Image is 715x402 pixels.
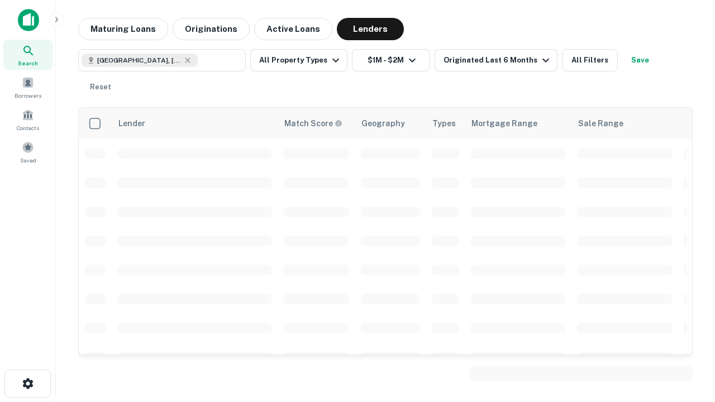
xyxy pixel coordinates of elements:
[571,108,678,139] th: Sale Range
[361,117,405,130] div: Geography
[278,108,355,139] th: Capitalize uses an advanced AI algorithm to match your search with the best lender. The match sco...
[250,49,347,71] button: All Property Types
[562,49,618,71] button: All Filters
[3,72,53,102] a: Borrowers
[173,18,250,40] button: Originations
[3,104,53,135] a: Contacts
[426,108,465,139] th: Types
[471,117,537,130] div: Mortgage Range
[3,40,53,70] a: Search
[352,49,430,71] button: $1M - $2M
[3,137,53,167] a: Saved
[284,117,340,130] h6: Match Score
[83,76,118,98] button: Reset
[659,313,715,366] iframe: Chat Widget
[444,54,552,67] div: Originated Last 6 Months
[20,156,36,165] span: Saved
[78,18,168,40] button: Maturing Loans
[18,59,38,68] span: Search
[355,108,426,139] th: Geography
[112,108,278,139] th: Lender
[284,117,342,130] div: Capitalize uses an advanced AI algorithm to match your search with the best lender. The match sco...
[622,49,658,71] button: Save your search to get updates of matches that match your search criteria.
[118,117,145,130] div: Lender
[97,55,181,65] span: [GEOGRAPHIC_DATA], [GEOGRAPHIC_DATA], [GEOGRAPHIC_DATA]
[337,18,404,40] button: Lenders
[17,123,39,132] span: Contacts
[15,91,41,100] span: Borrowers
[432,117,456,130] div: Types
[435,49,557,71] button: Originated Last 6 Months
[465,108,571,139] th: Mortgage Range
[578,117,623,130] div: Sale Range
[254,18,332,40] button: Active Loans
[18,9,39,31] img: capitalize-icon.png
